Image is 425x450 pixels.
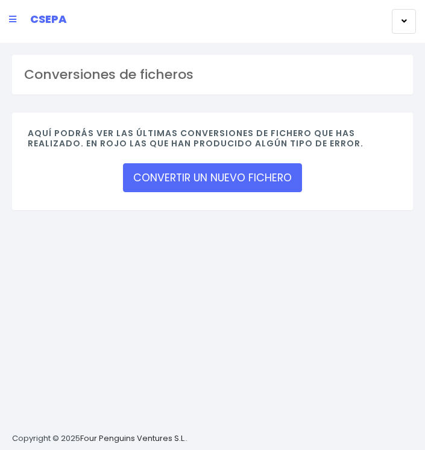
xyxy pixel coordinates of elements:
a: CONVERTIR UN NUEVO FICHERO [123,163,302,192]
a: Four Penguins Ventures S.L. [80,433,186,444]
h4: Aquí podrás ver las últimas conversiones de fichero que has realizado. En rojo las que han produc... [28,128,397,155]
span: CSEPA [30,11,67,27]
h3: Conversiones de ficheros [24,67,401,83]
a: CSEPA [30,9,67,30]
p: Copyright © 2025 . [12,433,187,445]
